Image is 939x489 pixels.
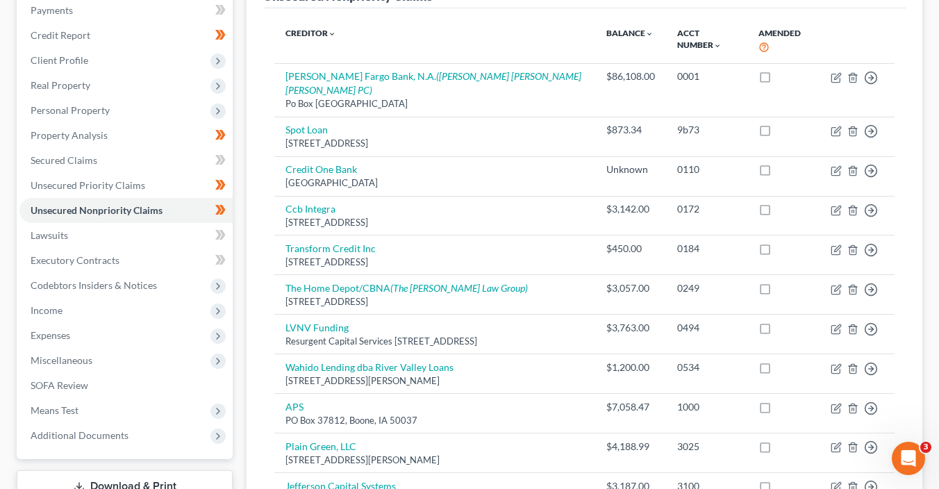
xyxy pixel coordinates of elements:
[31,329,70,341] span: Expenses
[606,281,655,295] div: $3,057.00
[31,29,90,41] span: Credit Report
[606,440,655,454] div: $4,188.99
[606,69,655,83] div: $86,108.00
[31,154,97,166] span: Secured Claims
[677,28,722,50] a: Acct Numberexpand_more
[285,414,584,427] div: PO Box 37812, Boone, IA 50037
[285,440,356,452] a: Plain Green, LLC
[285,282,528,294] a: The Home Depot/CBNA(The [PERSON_NAME] Law Group)
[677,281,736,295] div: 0249
[285,361,454,373] a: Wahido Lending dba River Valley Loans
[31,4,73,16] span: Payments
[31,404,78,416] span: Means Test
[677,360,736,374] div: 0534
[31,379,88,391] span: SOFA Review
[285,203,335,215] a: Ccb Integra
[285,163,357,175] a: Credit One Bank
[31,429,128,441] span: Additional Documents
[19,223,233,248] a: Lawsuits
[31,54,88,66] span: Client Profile
[31,104,110,116] span: Personal Property
[892,442,925,475] iframe: Intercom live chat
[31,204,163,216] span: Unsecured Nonpriority Claims
[390,282,528,294] i: (The [PERSON_NAME] Law Group)
[606,360,655,374] div: $1,200.00
[285,176,584,190] div: [GEOGRAPHIC_DATA]
[677,69,736,83] div: 0001
[285,28,336,38] a: Creditorexpand_more
[606,28,654,38] a: Balanceexpand_more
[285,124,328,135] a: Spot Loan
[677,163,736,176] div: 0110
[677,242,736,256] div: 0184
[19,148,233,173] a: Secured Claims
[285,242,376,254] a: Transform Credit Inc
[606,242,655,256] div: $450.00
[285,97,584,110] div: Po Box [GEOGRAPHIC_DATA]
[285,70,581,96] a: [PERSON_NAME] Fargo Bank, N.A.([PERSON_NAME] [PERSON_NAME] [PERSON_NAME] PC)
[606,400,655,414] div: $7,058.47
[285,335,584,348] div: Resurgent Capital Services [STREET_ADDRESS]
[677,400,736,414] div: 1000
[606,202,655,216] div: $3,142.00
[606,321,655,335] div: $3,763.00
[19,173,233,198] a: Unsecured Priority Claims
[285,295,584,308] div: [STREET_ADDRESS]
[677,440,736,454] div: 3025
[31,129,108,141] span: Property Analysis
[677,123,736,137] div: 9b73
[31,254,119,266] span: Executory Contracts
[920,442,931,453] span: 3
[285,137,584,150] div: [STREET_ADDRESS]
[31,304,63,316] span: Income
[285,216,584,229] div: [STREET_ADDRESS]
[328,30,336,38] i: expand_more
[606,163,655,176] div: Unknown
[285,454,584,467] div: [STREET_ADDRESS][PERSON_NAME]
[285,256,584,269] div: [STREET_ADDRESS]
[19,198,233,223] a: Unsecured Nonpriority Claims
[31,79,90,91] span: Real Property
[19,248,233,273] a: Executory Contracts
[747,19,820,63] th: Amended
[285,374,584,388] div: [STREET_ADDRESS][PERSON_NAME]
[31,279,157,291] span: Codebtors Insiders & Notices
[31,229,68,241] span: Lawsuits
[677,321,736,335] div: 0494
[19,123,233,148] a: Property Analysis
[677,202,736,216] div: 0172
[285,322,349,333] a: LVNV Funding
[31,179,145,191] span: Unsecured Priority Claims
[285,401,304,413] a: APS
[19,23,233,48] a: Credit Report
[31,354,92,366] span: Miscellaneous
[606,123,655,137] div: $873.34
[713,42,722,50] i: expand_more
[645,30,654,38] i: expand_more
[19,373,233,398] a: SOFA Review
